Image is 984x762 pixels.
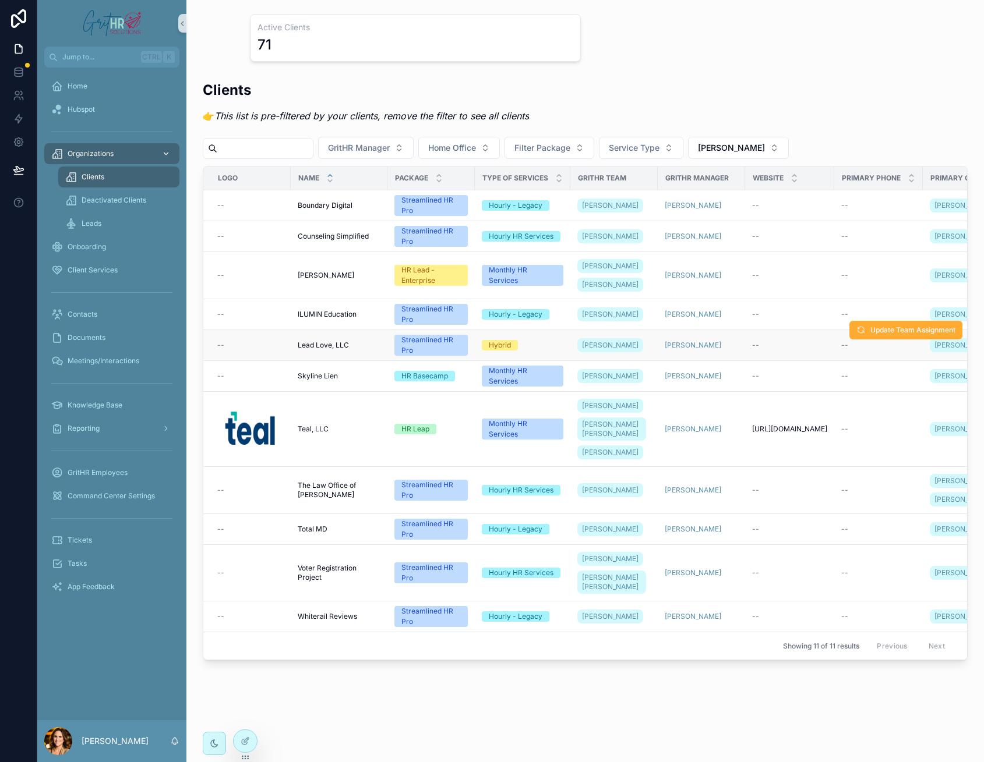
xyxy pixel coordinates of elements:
span: -- [841,232,848,241]
span: Lead Love, LLC [298,341,349,350]
a: teal-Logo.png [217,406,284,452]
a: [URL][DOMAIN_NAME] [752,424,827,434]
a: -- [841,232,916,241]
a: [PERSON_NAME] [665,612,738,621]
div: Monthly HR Services [489,419,556,440]
span: Whiterail Reviews [298,612,357,621]
a: Streamlined HR Pro [394,562,468,583]
span: Home Office [428,142,476,154]
div: Hourly - Legacy [489,611,542,622]
a: [PERSON_NAME] [577,369,643,383]
a: -- [217,310,284,319]
span: Organizations [68,149,114,158]
span: GritHR Manager [328,142,390,154]
a: [PERSON_NAME] [665,424,721,434]
a: [PERSON_NAME] [577,227,651,246]
a: Tickets [44,530,179,551]
a: [PERSON_NAME] [577,483,643,497]
div: Hourly - Legacy [489,200,542,211]
span: [PERSON_NAME] [582,554,639,563]
div: Streamlined HR Pro [401,226,461,247]
a: Streamlined HR Pro [394,195,468,216]
a: [PERSON_NAME] [665,371,738,381]
a: HR Basecamp [394,371,468,381]
span: [PERSON_NAME] [582,232,639,241]
span: -- [841,568,848,577]
a: [PERSON_NAME] [665,524,738,534]
a: Streamlined HR Pro [394,480,468,501]
span: -- [752,371,759,381]
a: [PERSON_NAME] [577,520,651,538]
p: 👉 [203,109,529,123]
a: Meetings/Interactions [44,350,179,371]
a: Hourly - Legacy [482,200,563,211]
a: -- [841,424,916,434]
button: Select Button [505,137,594,159]
span: [PERSON_NAME] [582,612,639,621]
div: Hourly - Legacy [489,524,542,534]
a: -- [217,612,284,621]
a: [PERSON_NAME] [577,445,643,459]
a: [PERSON_NAME] [665,524,721,534]
span: Contacts [68,310,97,319]
a: [PERSON_NAME] [665,485,721,495]
a: Deactivated Clients [58,190,179,211]
a: Clients [58,166,179,187]
a: [PERSON_NAME] [665,568,721,577]
a: Voter Registration Project [298,563,380,582]
a: [PERSON_NAME] [665,341,721,350]
span: -- [217,371,224,381]
a: -- [752,485,827,495]
a: Knowledge Base [44,395,179,416]
span: Total MD [298,524,327,534]
a: [PERSON_NAME] [665,424,738,434]
span: [PERSON_NAME] [582,485,639,495]
a: Hourly HR Services [482,231,563,242]
a: [PERSON_NAME] [665,232,738,241]
span: -- [217,568,224,577]
span: -- [217,341,224,350]
span: [PERSON_NAME] [582,201,639,210]
a: Command Center Settings [44,485,179,506]
a: -- [752,612,827,621]
div: Hourly - Legacy [489,309,542,320]
a: Hubspot [44,99,179,120]
span: [PERSON_NAME] [582,280,639,289]
a: Skyline Lien [298,371,380,381]
a: [PERSON_NAME] [577,305,651,324]
a: [PERSON_NAME] [577,399,643,413]
span: ILUMIN Education [298,310,357,319]
a: -- [752,341,827,350]
div: Streamlined HR Pro [401,304,461,325]
div: Streamlined HR Pro [401,606,461,627]
span: -- [217,271,224,280]
div: Hybrid [489,340,511,350]
span: -- [841,201,848,210]
span: -- [841,271,848,280]
span: K [164,52,174,62]
a: Total MD [298,524,380,534]
a: Counseling Simplified [298,232,380,241]
div: Streamlined HR Pro [401,480,461,501]
a: [PERSON_NAME] [665,271,721,280]
em: This list is pre-filtered by your clients, remove the filter to see all clients [214,110,529,122]
button: Select Button [318,137,414,159]
div: Hourly HR Services [489,485,553,495]
span: Client Services [68,265,118,275]
span: [PERSON_NAME] [582,371,639,381]
span: [PERSON_NAME] [665,371,721,381]
a: Lead Love, LLC [298,341,380,350]
a: [PERSON_NAME] [665,612,721,621]
a: -- [841,485,916,495]
span: [PERSON_NAME] [665,201,721,210]
a: -- [841,568,916,577]
a: Teal, LLC [298,424,380,434]
a: [PERSON_NAME] [577,307,643,321]
a: Streamlined HR Pro [394,304,468,325]
span: Hubspot [68,105,95,114]
span: [PERSON_NAME] [582,261,639,271]
a: [PERSON_NAME] [577,259,643,273]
